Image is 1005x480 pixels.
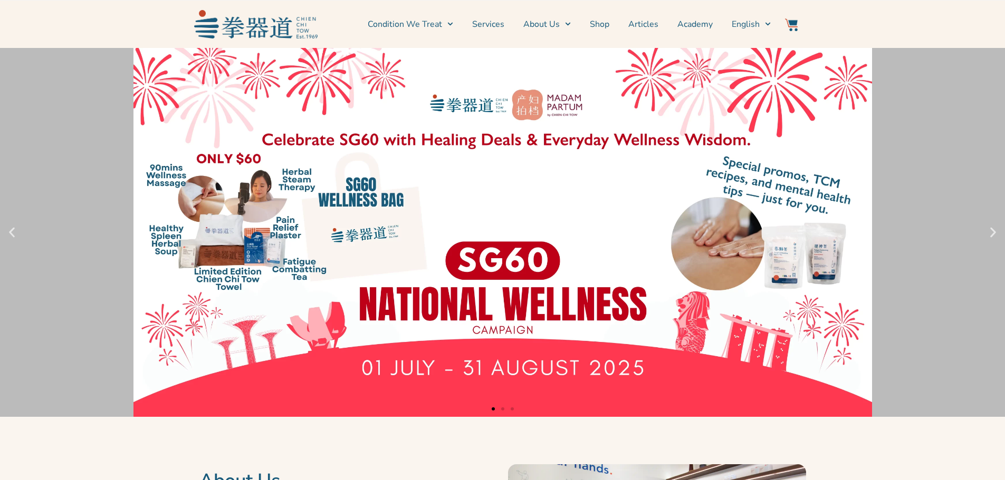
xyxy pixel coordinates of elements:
a: Articles [628,11,658,37]
img: Website Icon-03 [785,18,798,31]
div: Next slide [987,226,1000,239]
a: Services [472,11,504,37]
a: Condition We Treat [368,11,453,37]
span: Go to slide 2 [501,407,504,410]
span: Go to slide 1 [492,407,495,410]
div: Previous slide [5,226,18,239]
span: English [732,18,760,31]
a: Shop [590,11,609,37]
a: About Us [523,11,571,37]
span: Go to slide 3 [511,407,514,410]
a: Academy [677,11,713,37]
a: English [732,11,771,37]
nav: Menu [323,11,771,37]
